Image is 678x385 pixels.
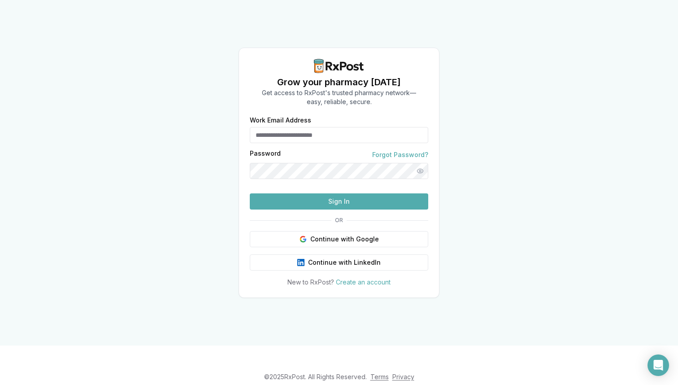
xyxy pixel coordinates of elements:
button: Show password [412,163,428,179]
div: Open Intercom Messenger [648,354,669,376]
h1: Grow your pharmacy [DATE] [262,76,416,88]
button: Continue with LinkedIn [250,254,428,271]
img: LinkedIn [297,259,304,266]
p: Get access to RxPost's trusted pharmacy network— easy, reliable, secure. [262,88,416,106]
label: Work Email Address [250,117,428,123]
a: Terms [370,373,389,381]
a: Forgot Password? [372,150,428,159]
span: New to RxPost? [287,278,334,286]
a: Privacy [392,373,414,381]
img: Google [300,236,307,243]
label: Password [250,150,281,159]
button: Sign In [250,193,428,210]
span: OR [331,217,347,224]
button: Continue with Google [250,231,428,247]
a: Create an account [336,278,391,286]
img: RxPost Logo [310,59,368,73]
